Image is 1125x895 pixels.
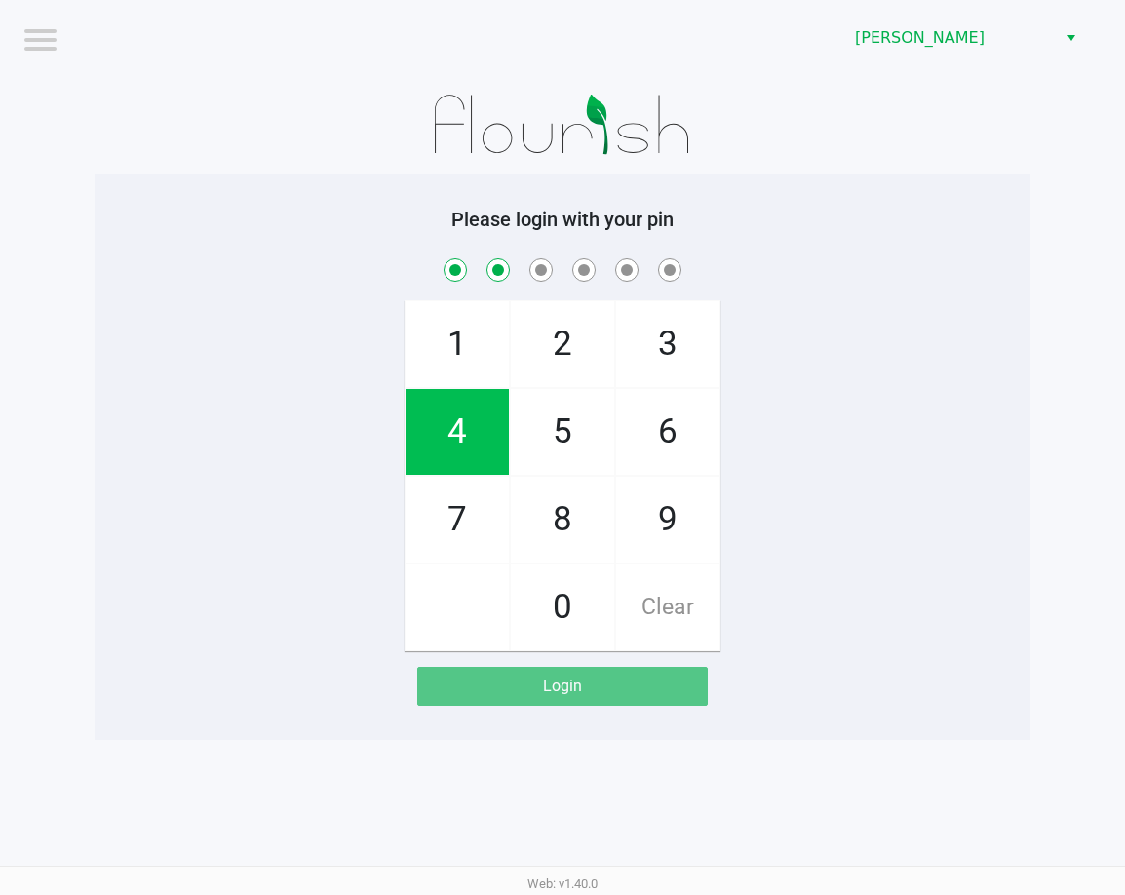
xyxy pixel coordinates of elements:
[511,477,614,563] span: 8
[406,301,509,387] span: 1
[527,876,598,891] span: Web: v1.40.0
[616,477,719,563] span: 9
[109,208,1016,231] h5: Please login with your pin
[616,301,719,387] span: 3
[511,564,614,650] span: 0
[406,389,509,475] span: 4
[511,301,614,387] span: 2
[616,389,719,475] span: 6
[855,26,1045,50] span: [PERSON_NAME]
[616,564,719,650] span: Clear
[1057,20,1085,56] button: Select
[511,389,614,475] span: 5
[406,477,509,563] span: 7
